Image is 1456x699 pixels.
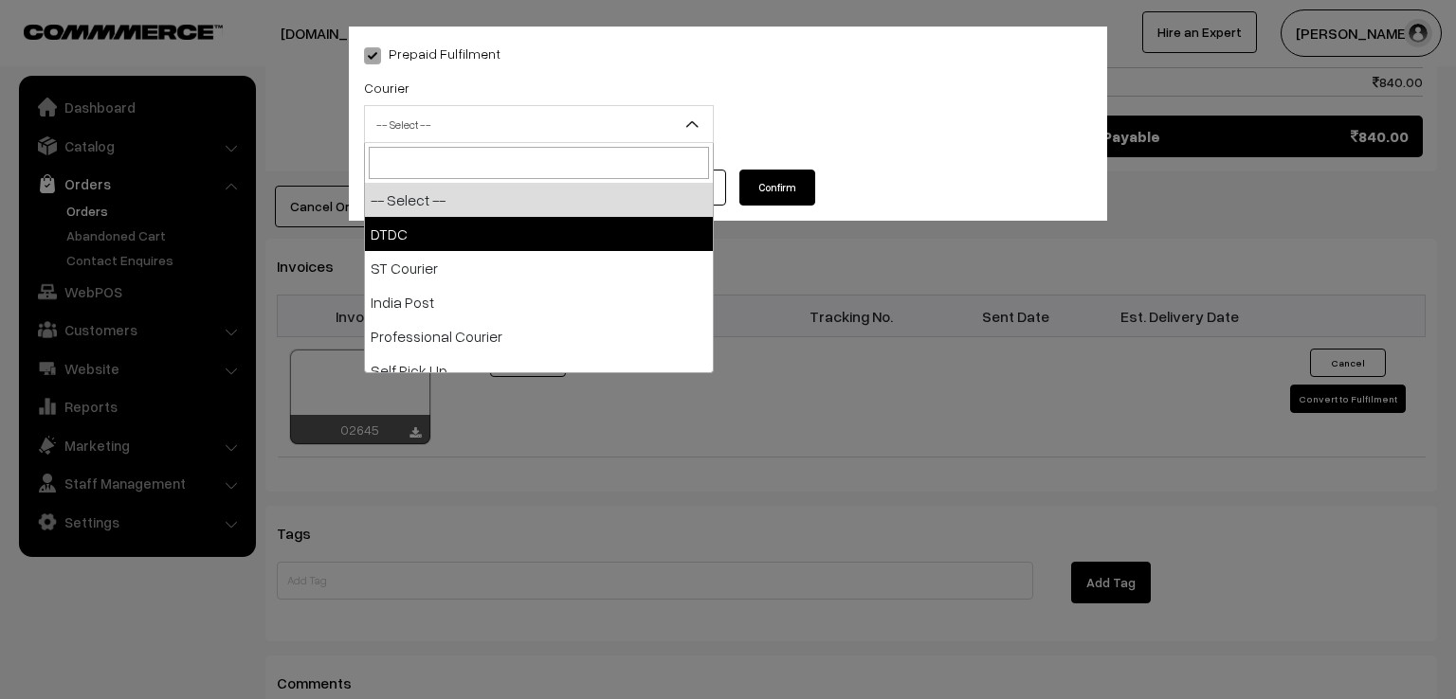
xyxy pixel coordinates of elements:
[365,285,713,319] li: India Post
[365,183,713,217] li: -- Select --
[739,170,815,206] button: Confirm
[365,353,713,387] li: Self Pick Up
[365,108,713,141] span: -- Select --
[364,78,409,98] label: Courier
[365,251,713,285] li: ST Courier
[365,319,713,353] li: Professional Courier
[364,44,500,63] label: Prepaid Fulfilment
[365,217,713,251] li: DTDC
[364,105,714,143] span: -- Select --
